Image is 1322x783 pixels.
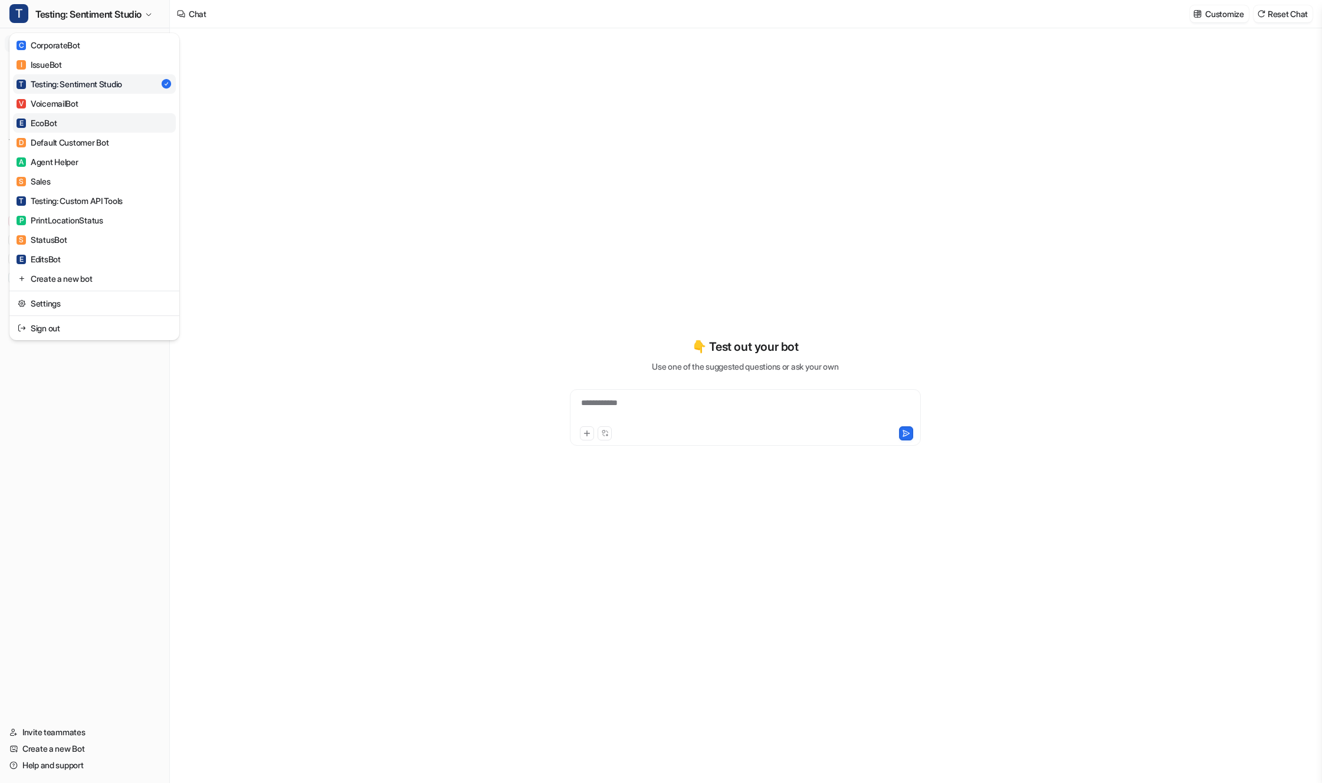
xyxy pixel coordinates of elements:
[18,272,26,285] img: reset
[17,39,80,51] div: CorporateBot
[35,6,142,22] span: Testing: Sentiment Studio
[13,318,176,338] a: Sign out
[17,196,26,206] span: T
[13,269,176,288] a: Create a new bot
[13,294,176,313] a: Settings
[17,235,26,245] span: S
[18,297,26,310] img: reset
[17,233,67,246] div: StatusBot
[17,175,51,187] div: Sales
[17,214,103,226] div: PrintLocationStatus
[17,117,57,129] div: EcoBot
[17,255,26,264] span: E
[17,99,26,108] span: V
[17,156,78,168] div: Agent Helper
[17,119,26,128] span: E
[9,4,28,23] span: T
[17,216,26,225] span: P
[17,60,26,70] span: I
[17,41,26,50] span: C
[17,138,26,147] span: D
[17,157,26,167] span: A
[17,78,122,90] div: Testing: Sentiment Studio
[17,195,123,207] div: Testing: Custom API Tools
[9,33,179,340] div: TTesting: Sentiment Studio
[17,177,26,186] span: S
[17,58,62,71] div: IssueBot
[17,253,61,265] div: EditsBot
[18,322,26,334] img: reset
[17,136,109,149] div: Default Customer Bot
[17,80,26,89] span: T
[17,97,78,110] div: VoicemailBot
